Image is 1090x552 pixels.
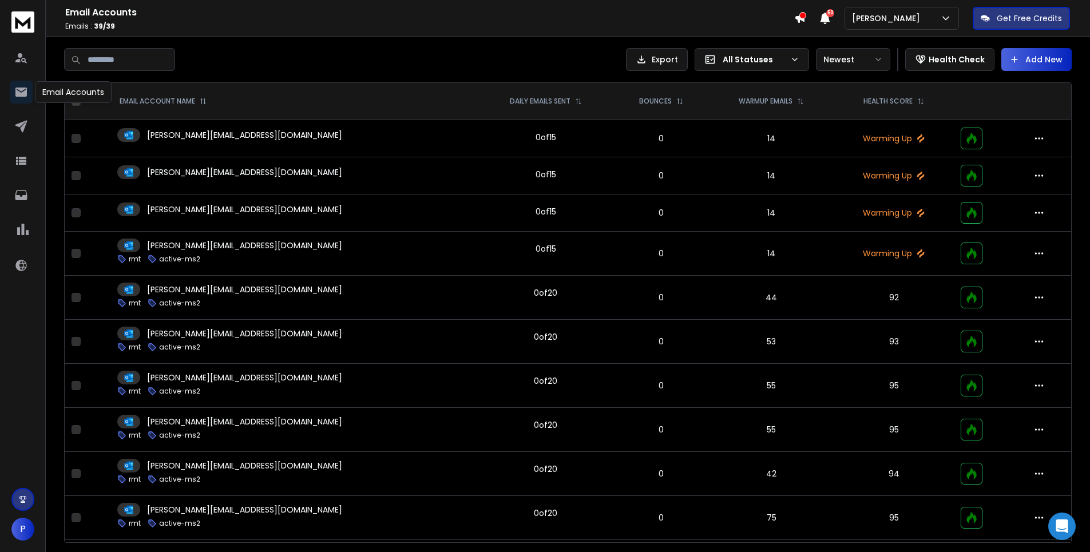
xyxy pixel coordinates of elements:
p: active-ms2 [159,299,200,308]
span: 50 [826,9,834,17]
p: [PERSON_NAME][EMAIL_ADDRESS][DOMAIN_NAME] [147,416,342,427]
td: 55 [708,408,834,452]
p: [PERSON_NAME][EMAIL_ADDRESS][DOMAIN_NAME] [147,372,342,383]
p: rmt [129,475,141,484]
p: [PERSON_NAME][EMAIL_ADDRESS][DOMAIN_NAME] [147,328,342,339]
div: EMAIL ACCOUNT NAME [120,97,207,106]
p: 0 [621,248,701,259]
p: 0 [621,512,701,523]
p: [PERSON_NAME][EMAIL_ADDRESS][DOMAIN_NAME] [147,129,342,141]
div: 0 of 20 [534,375,557,387]
p: 0 [621,292,701,303]
p: active-ms2 [159,387,200,396]
td: 95 [834,408,953,452]
p: active-ms2 [159,255,200,264]
td: 95 [834,364,953,408]
div: Open Intercom Messenger [1048,513,1076,540]
p: Warming Up [841,133,946,144]
div: 0 of 20 [534,507,557,519]
p: active-ms2 [159,475,200,484]
p: [PERSON_NAME][EMAIL_ADDRESS][DOMAIN_NAME] [147,504,342,515]
button: Health Check [905,48,994,71]
img: logo [11,11,34,33]
p: active-ms2 [159,343,200,352]
button: P [11,518,34,541]
p: Warming Up [841,248,946,259]
h1: Email Accounts [65,6,794,19]
td: 92 [834,276,953,320]
p: 0 [621,170,701,181]
p: All Statuses [723,54,786,65]
td: 14 [708,120,834,157]
button: Newest [816,48,890,71]
td: 93 [834,320,953,364]
p: HEALTH SCORE [863,97,913,106]
td: 75 [708,496,834,540]
p: rmt [129,299,141,308]
p: 0 [621,133,701,144]
td: 44 [708,276,834,320]
p: Get Free Credits [997,13,1062,24]
div: 0 of 15 [536,206,556,217]
p: 0 [621,468,701,479]
p: [PERSON_NAME][EMAIL_ADDRESS][DOMAIN_NAME] [147,240,342,251]
p: active-ms2 [159,519,200,528]
p: [PERSON_NAME] [852,13,925,24]
p: 0 [621,207,701,219]
p: rmt [129,343,141,352]
p: rmt [129,255,141,264]
td: 14 [708,232,834,276]
td: 94 [834,452,953,496]
td: 42 [708,452,834,496]
p: [PERSON_NAME][EMAIL_ADDRESS][DOMAIN_NAME] [147,166,342,178]
p: [PERSON_NAME][EMAIL_ADDRESS][DOMAIN_NAME] [147,204,342,215]
td: 14 [708,157,834,194]
p: 0 [621,380,701,391]
div: 0 of 15 [536,169,556,180]
td: 53 [708,320,834,364]
p: DAILY EMAILS SENT [510,97,570,106]
div: 0 of 15 [536,132,556,143]
p: Health Check [929,54,985,65]
p: rmt [129,387,141,396]
div: 0 of 20 [534,287,557,299]
div: 0 of 20 [534,463,557,475]
p: active-ms2 [159,431,200,440]
p: rmt [129,431,141,440]
td: 95 [834,496,953,540]
p: 0 [621,336,701,347]
p: Emails : [65,22,794,31]
div: 0 of 20 [534,331,557,343]
td: 14 [708,194,834,232]
p: 0 [621,424,701,435]
div: 0 of 15 [536,243,556,255]
button: Get Free Credits [973,7,1070,30]
div: 0 of 20 [534,419,557,431]
td: 55 [708,364,834,408]
button: Add New [1001,48,1072,71]
p: BOUNCES [639,97,672,106]
p: Warming Up [841,170,946,181]
p: [PERSON_NAME][EMAIL_ADDRESS][DOMAIN_NAME] [147,284,342,295]
p: WARMUP EMAILS [739,97,792,106]
div: Email Accounts [35,81,112,103]
span: 39 / 39 [94,21,115,31]
p: [PERSON_NAME][EMAIL_ADDRESS][DOMAIN_NAME] [147,460,342,471]
button: Export [626,48,688,71]
p: Warming Up [841,207,946,219]
p: rmt [129,519,141,528]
